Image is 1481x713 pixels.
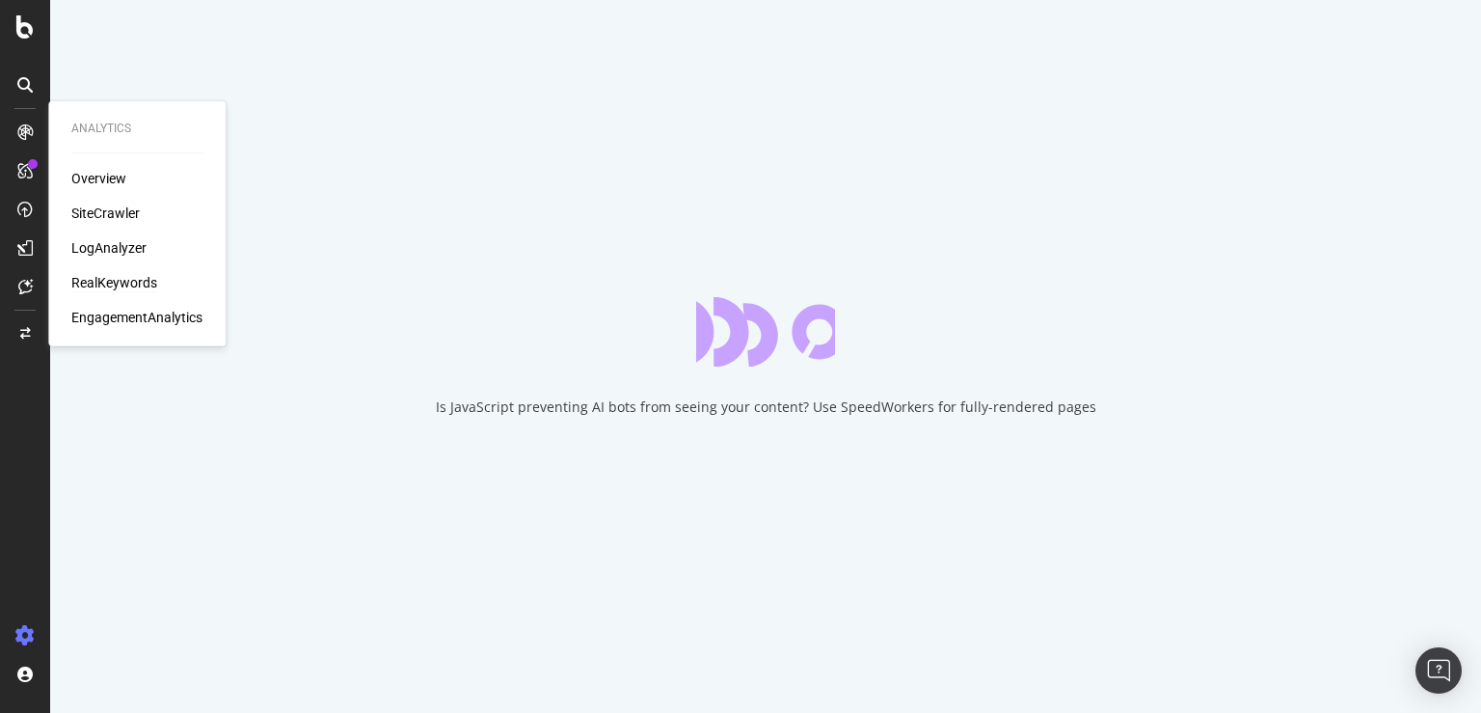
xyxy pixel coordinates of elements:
a: EngagementAnalytics [71,308,202,327]
a: SiteCrawler [71,204,140,223]
div: Is JavaScript preventing AI bots from seeing your content? Use SpeedWorkers for fully-rendered pages [436,398,1096,417]
div: Open Intercom Messenger [1415,647,1462,694]
a: Overview [71,169,126,188]
a: RealKeywords [71,273,157,292]
a: LogAnalyzer [71,238,147,258]
div: Analytics [71,121,202,137]
div: animation [696,297,835,367]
